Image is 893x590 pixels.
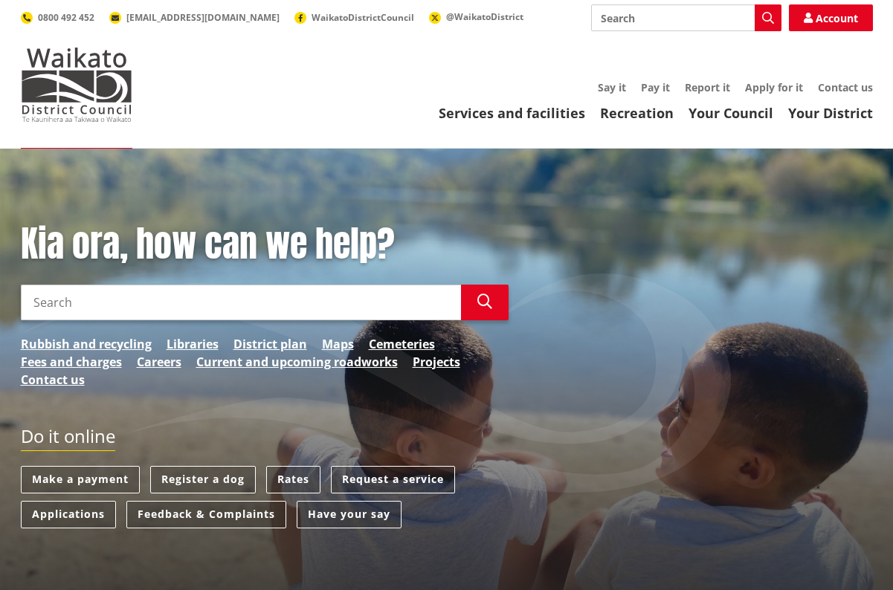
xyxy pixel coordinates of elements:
[21,353,122,371] a: Fees and charges
[369,335,435,353] a: Cemeteries
[818,80,873,94] a: Contact us
[21,11,94,24] a: 0800 492 452
[137,353,181,371] a: Careers
[788,104,873,122] a: Your District
[21,285,461,320] input: Search input
[591,4,781,31] input: Search input
[600,104,674,122] a: Recreation
[266,466,320,493] a: Rates
[689,104,773,122] a: Your Council
[641,80,670,94] a: Pay it
[322,335,354,353] a: Maps
[789,4,873,31] a: Account
[21,501,116,528] a: Applications
[21,371,85,389] a: Contact us
[150,466,256,493] a: Register a dog
[21,335,152,353] a: Rubbish and recycling
[413,353,460,371] a: Projects
[745,80,803,94] a: Apply for it
[233,335,307,353] a: District plan
[446,10,523,23] span: @WaikatoDistrict
[21,426,115,452] h2: Do it online
[109,11,280,24] a: [EMAIL_ADDRESS][DOMAIN_NAME]
[21,48,132,122] img: Waikato District Council - Te Kaunihera aa Takiwaa o Waikato
[38,11,94,24] span: 0800 492 452
[21,223,509,266] h1: Kia ora, how can we help?
[439,104,585,122] a: Services and facilities
[196,353,398,371] a: Current and upcoming roadworks
[331,466,455,493] a: Request a service
[294,11,414,24] a: WaikatoDistrictCouncil
[167,335,219,353] a: Libraries
[598,80,626,94] a: Say it
[429,10,523,23] a: @WaikatoDistrict
[685,80,730,94] a: Report it
[297,501,402,528] a: Have your say
[126,11,280,24] span: [EMAIL_ADDRESS][DOMAIN_NAME]
[126,501,286,528] a: Feedback & Complaints
[312,11,414,24] span: WaikatoDistrictCouncil
[21,466,140,493] a: Make a payment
